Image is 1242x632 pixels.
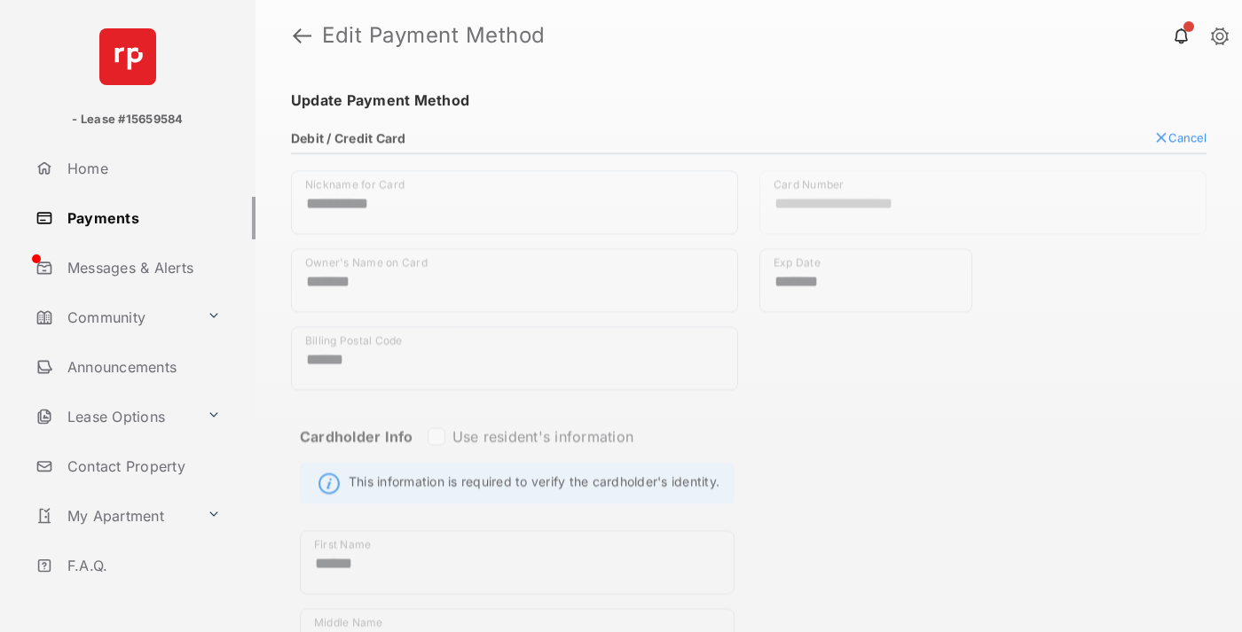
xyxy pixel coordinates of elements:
[28,296,200,339] a: Community
[349,472,719,494] span: This information is required to verify the cardholder's identity.
[28,197,255,239] a: Payments
[291,130,406,145] h4: Debit / Credit Card
[28,544,255,587] a: F.A.Q.
[452,427,633,445] label: Use resident's information
[28,495,200,537] a: My Apartment
[300,427,413,477] strong: Cardholder Info
[28,395,200,438] a: Lease Options
[28,246,255,289] a: Messages & Alerts
[1154,130,1207,144] button: Cancel
[72,111,183,129] p: - Lease #15659584
[28,346,255,388] a: Announcements
[28,445,255,488] a: Contact Property
[291,91,1207,109] h4: Update Payment Method
[1168,130,1207,144] span: Cancel
[99,28,156,85] img: svg+xml;base64,PHN2ZyB4bWxucz0iaHR0cDovL3d3dy53My5vcmcvMjAwMC9zdmciIHdpZHRoPSI2NCIgaGVpZ2h0PSI2NC...
[322,25,546,46] strong: Edit Payment Method
[28,147,255,190] a: Home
